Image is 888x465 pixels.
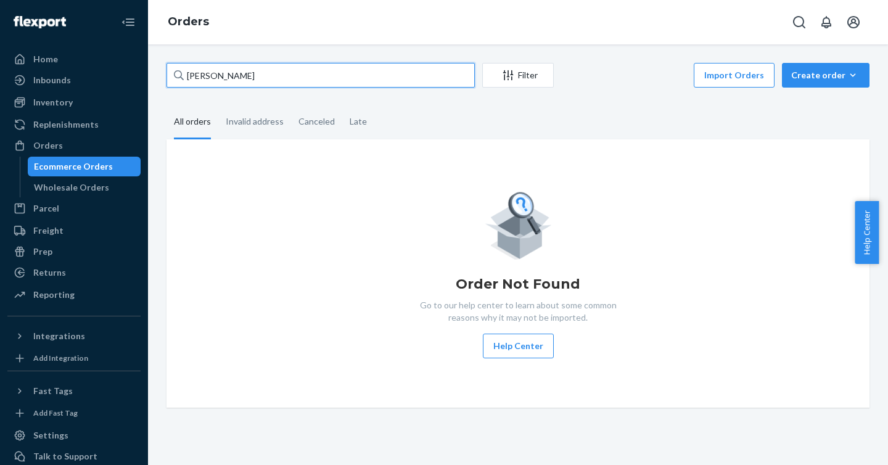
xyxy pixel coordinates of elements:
a: Add Integration [7,351,141,366]
button: Help Center [855,201,879,264]
div: Inbounds [33,74,71,86]
button: Import Orders [694,63,775,88]
div: Reporting [33,289,75,301]
a: Inventory [7,93,141,112]
div: Integrations [33,330,85,342]
div: Home [33,53,58,65]
div: Add Fast Tag [33,408,78,418]
div: Invalid address [226,105,284,138]
input: Search orders [166,63,475,88]
button: Open Search Box [787,10,812,35]
h1: Order Not Found [456,274,580,294]
button: Integrations [7,326,141,346]
button: Open notifications [814,10,839,35]
a: Inbounds [7,70,141,90]
div: Returns [33,266,66,279]
div: Inventory [33,96,73,109]
a: Prep [7,242,141,261]
div: Fast Tags [33,385,73,397]
div: All orders [174,105,211,139]
div: Canceled [298,105,335,138]
button: Create order [782,63,869,88]
div: Late [350,105,367,138]
a: Settings [7,426,141,445]
div: Replenishments [33,118,99,131]
p: Go to our help center to learn about some common reasons why it may not be imported. [410,299,626,324]
div: Create order [791,69,860,81]
div: Filter [483,69,553,81]
div: Add Integration [33,353,88,363]
div: Orders [33,139,63,152]
div: Wholesale Orders [34,181,109,194]
a: Returns [7,263,141,282]
a: Replenishments [7,115,141,134]
button: Close Navigation [116,10,141,35]
button: Open account menu [841,10,866,35]
a: Ecommerce Orders [28,157,141,176]
a: Reporting [7,285,141,305]
a: Add Fast Tag [7,406,141,421]
button: Fast Tags [7,381,141,401]
a: Orders [7,136,141,155]
a: Wholesale Orders [28,178,141,197]
ol: breadcrumbs [158,4,219,40]
a: Parcel [7,199,141,218]
a: Home [7,49,141,69]
div: Ecommerce Orders [34,160,113,173]
img: Empty list [485,189,552,260]
div: Parcel [33,202,59,215]
div: Prep [33,245,52,258]
div: Talk to Support [33,450,97,463]
button: Filter [482,63,554,88]
div: Settings [33,429,68,442]
div: Freight [33,224,64,237]
img: Flexport logo [14,16,66,28]
button: Help Center [483,334,554,358]
a: Freight [7,221,141,241]
a: Orders [168,15,209,28]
